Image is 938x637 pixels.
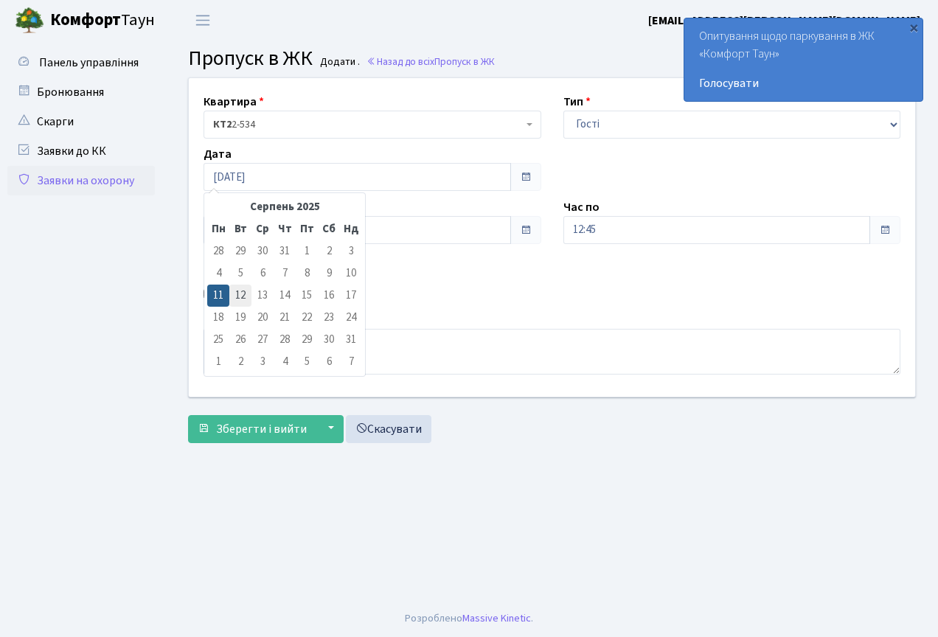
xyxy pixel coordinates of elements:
[274,262,296,285] td: 7
[340,285,362,307] td: 17
[274,351,296,373] td: 4
[216,421,307,437] span: Зберегти і вийти
[563,93,591,111] label: Тип
[340,262,362,285] td: 10
[648,12,920,29] a: [EMAIL_ADDRESS][PERSON_NAME][DOMAIN_NAME]
[296,329,318,351] td: 29
[274,307,296,329] td: 21
[296,218,318,240] th: Пт
[213,117,523,132] span: <b>КТ2</b>&nbsp;&nbsp;&nbsp;2-534
[204,145,232,163] label: Дата
[39,55,139,71] span: Панель управління
[699,74,908,92] a: Голосувати
[318,351,340,373] td: 6
[274,218,296,240] th: Чт
[251,218,274,240] th: Ср
[296,307,318,329] td: 22
[296,351,318,373] td: 5
[229,240,251,262] td: 29
[274,285,296,307] td: 14
[251,285,274,307] td: 13
[7,77,155,107] a: Бронювання
[317,56,360,69] small: Додати .
[207,285,229,307] td: 11
[229,218,251,240] th: Вт
[318,262,340,285] td: 9
[318,240,340,262] td: 2
[207,329,229,351] td: 25
[906,20,921,35] div: ×
[318,307,340,329] td: 23
[229,285,251,307] td: 12
[229,307,251,329] td: 19
[251,307,274,329] td: 20
[318,329,340,351] td: 30
[50,8,121,32] b: Комфорт
[207,307,229,329] td: 18
[340,240,362,262] td: 3
[213,117,232,132] b: КТ2
[207,351,229,373] td: 1
[204,111,541,139] span: <b>КТ2</b>&nbsp;&nbsp;&nbsp;2-534
[340,329,362,351] td: 31
[462,610,531,626] a: Massive Kinetic
[684,18,923,101] div: Опитування щодо паркування в ЖК «Комфорт Таун»
[207,262,229,285] td: 4
[7,136,155,166] a: Заявки до КК
[274,240,296,262] td: 31
[188,43,313,73] span: Пропуск в ЖК
[204,93,264,111] label: Квартира
[340,307,362,329] td: 24
[229,329,251,351] td: 26
[15,6,44,35] img: logo.png
[296,262,318,285] td: 8
[229,351,251,373] td: 2
[340,218,362,240] th: Нд
[188,415,316,443] button: Зберегти і вийти
[207,240,229,262] td: 28
[7,166,155,195] a: Заявки на охорону
[648,13,920,29] b: [EMAIL_ADDRESS][PERSON_NAME][DOMAIN_NAME]
[251,240,274,262] td: 30
[251,262,274,285] td: 6
[251,351,274,373] td: 3
[434,55,495,69] span: Пропуск в ЖК
[563,198,600,216] label: Час по
[184,8,221,32] button: Переключити навігацію
[251,329,274,351] td: 27
[229,262,251,285] td: 5
[366,55,495,69] a: Назад до всіхПропуск в ЖК
[318,285,340,307] td: 16
[229,196,340,218] th: Серпень 2025
[207,218,229,240] th: Пн
[7,48,155,77] a: Панель управління
[274,329,296,351] td: 28
[346,415,431,443] a: Скасувати
[50,8,155,33] span: Таун
[405,610,533,627] div: Розроблено .
[296,240,318,262] td: 1
[318,218,340,240] th: Сб
[7,107,155,136] a: Скарги
[296,285,318,307] td: 15
[340,351,362,373] td: 7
